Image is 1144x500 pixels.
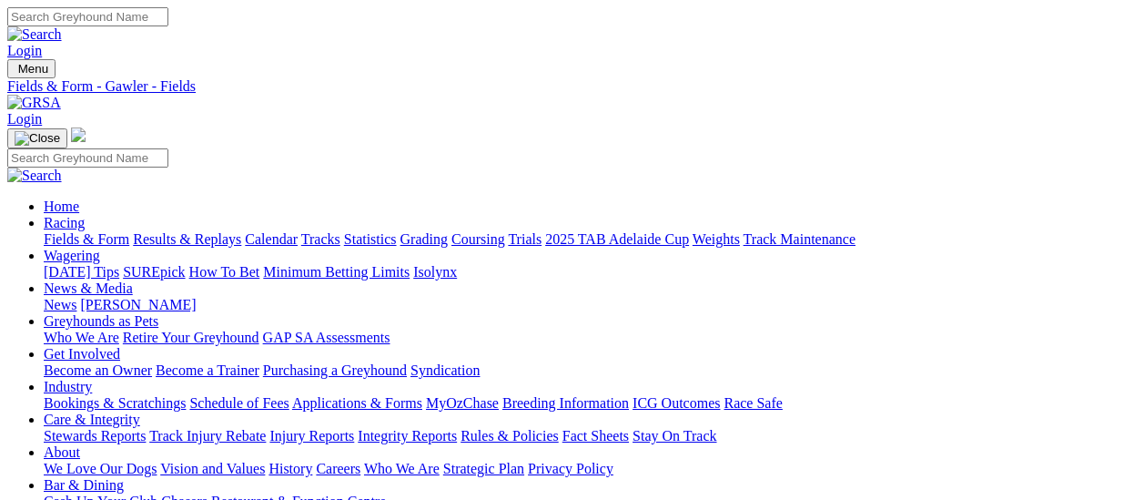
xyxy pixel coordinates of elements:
[292,395,422,411] a: Applications & Forms
[44,379,92,394] a: Industry
[724,395,782,411] a: Race Safe
[123,330,259,345] a: Retire Your Greyhound
[15,131,60,146] img: Close
[160,461,265,476] a: Vision and Values
[44,428,1137,444] div: Care & Integrity
[7,168,62,184] img: Search
[80,297,196,312] a: [PERSON_NAME]
[44,297,1137,313] div: News & Media
[562,428,629,444] a: Fact Sheets
[358,428,457,444] a: Integrity Reports
[44,281,133,296] a: News & Media
[44,264,1137,281] div: Wagering
[44,330,119,345] a: Who We Are
[400,231,448,247] a: Grading
[693,231,740,247] a: Weights
[7,26,62,43] img: Search
[263,362,407,378] a: Purchasing a Greyhound
[301,231,340,247] a: Tracks
[44,428,146,444] a: Stewards Reports
[344,231,397,247] a: Statistics
[44,297,76,312] a: News
[7,148,168,168] input: Search
[263,264,410,280] a: Minimum Betting Limits
[744,231,855,247] a: Track Maintenance
[245,231,298,247] a: Calendar
[44,231,1137,248] div: Racing
[7,128,67,148] button: Toggle navigation
[123,264,185,280] a: SUREpick
[502,395,629,411] a: Breeding Information
[528,461,613,476] a: Privacy Policy
[133,231,241,247] a: Results & Replays
[71,128,86,142] img: logo-grsa-white.png
[263,330,390,345] a: GAP SA Assessments
[364,461,440,476] a: Who We Are
[7,78,1137,95] a: Fields & Form - Gawler - Fields
[7,95,61,111] img: GRSA
[149,428,266,444] a: Track Injury Rebate
[44,362,1137,379] div: Get Involved
[410,362,480,378] a: Syndication
[44,461,157,476] a: We Love Our Dogs
[44,264,119,280] a: [DATE] Tips
[44,199,79,214] a: Home
[44,461,1137,477] div: About
[7,59,56,78] button: Toggle navigation
[545,231,689,247] a: 2025 TAB Adelaide Cup
[7,43,42,58] a: Login
[44,313,158,329] a: Greyhounds as Pets
[44,248,100,263] a: Wagering
[443,461,524,476] a: Strategic Plan
[7,111,42,127] a: Login
[44,477,124,493] a: Bar & Dining
[44,395,186,411] a: Bookings & Scratchings
[413,264,457,280] a: Isolynx
[461,428,559,444] a: Rules & Policies
[44,412,140,427] a: Care & Integrity
[268,461,312,476] a: History
[508,231,542,247] a: Trials
[7,7,168,26] input: Search
[633,428,716,444] a: Stay On Track
[18,62,48,76] span: Menu
[189,395,289,411] a: Schedule of Fees
[269,428,354,444] a: Injury Reports
[451,231,505,247] a: Coursing
[633,395,720,411] a: ICG Outcomes
[44,346,120,362] a: Get Involved
[426,395,499,411] a: MyOzChase
[156,362,259,378] a: Become a Trainer
[44,330,1137,346] div: Greyhounds as Pets
[44,362,152,378] a: Become an Owner
[44,395,1137,412] div: Industry
[44,231,129,247] a: Fields & Form
[44,444,80,460] a: About
[44,215,85,230] a: Racing
[316,461,360,476] a: Careers
[189,264,260,280] a: How To Bet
